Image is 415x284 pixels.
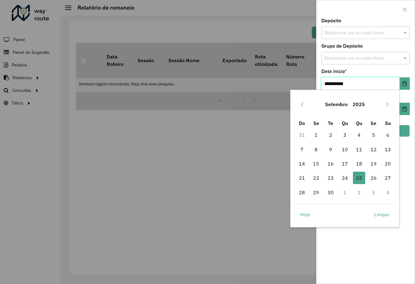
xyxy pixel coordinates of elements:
[299,120,305,126] span: Do
[366,128,381,142] td: 5
[323,185,337,200] td: 30
[321,68,347,75] label: Data início
[353,157,365,170] span: 18
[374,211,390,218] span: Limpar
[295,171,309,185] td: 21
[309,171,323,185] td: 22
[367,143,380,156] span: 12
[295,142,309,157] td: 7
[310,129,322,141] span: 1
[352,157,366,171] td: 18
[321,17,341,24] label: Depósito
[309,128,323,142] td: 1
[385,120,391,126] span: Sa
[353,172,365,184] span: 25
[323,171,337,185] td: 23
[324,129,337,141] span: 2
[310,186,322,199] span: 29
[338,142,352,157] td: 10
[353,143,365,156] span: 11
[323,142,337,157] td: 9
[297,99,307,109] button: Previous Month
[300,211,310,218] span: Hoje
[382,143,394,156] span: 13
[323,128,337,142] td: 2
[296,143,308,156] span: 7
[342,120,348,126] span: Qu
[309,185,323,200] td: 29
[328,120,333,126] span: Te
[367,157,380,170] span: 19
[323,157,337,171] td: 16
[400,77,410,90] button: Choose Date
[381,171,395,185] td: 27
[290,90,400,227] div: Choose Date
[366,142,381,157] td: 12
[324,172,337,184] span: 23
[369,208,395,221] button: Limpar
[352,185,366,200] td: 2
[309,157,323,171] td: 15
[367,129,380,141] span: 5
[350,97,367,112] button: Choose Year
[400,103,410,115] button: Choose Date
[339,157,351,170] span: 17
[383,99,392,109] button: Next Month
[382,157,394,170] span: 20
[352,142,366,157] td: 11
[367,172,380,184] span: 26
[295,185,309,200] td: 28
[321,42,363,50] label: Grupo de Depósito
[381,128,395,142] td: 6
[338,128,352,142] td: 3
[356,120,362,126] span: Qu
[381,157,395,171] td: 20
[296,186,308,199] span: 28
[352,171,366,185] td: 25
[310,143,322,156] span: 8
[381,142,395,157] td: 13
[295,157,309,171] td: 14
[353,129,365,141] span: 4
[310,157,322,170] span: 15
[339,129,351,141] span: 3
[339,143,351,156] span: 10
[313,120,319,126] span: Se
[382,129,394,141] span: 6
[371,120,376,126] span: Se
[381,185,395,200] td: 4
[338,185,352,200] td: 1
[366,171,381,185] td: 26
[323,97,350,112] button: Choose Month
[324,186,337,199] span: 30
[296,172,308,184] span: 21
[324,157,337,170] span: 16
[324,143,337,156] span: 9
[295,128,309,142] td: 31
[309,142,323,157] td: 8
[295,208,315,221] button: Hoje
[339,172,351,184] span: 24
[366,185,381,200] td: 3
[338,157,352,171] td: 17
[366,157,381,171] td: 19
[382,172,394,184] span: 27
[352,128,366,142] td: 4
[296,157,308,170] span: 14
[310,172,322,184] span: 22
[338,171,352,185] td: 24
